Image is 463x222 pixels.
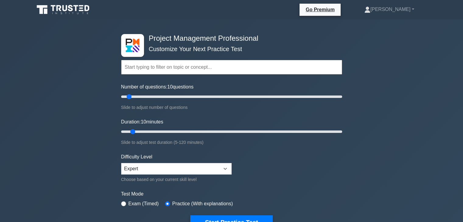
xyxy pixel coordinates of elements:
h4: Project Management Professional [146,34,312,43]
div: Choose based on your current skill level [121,176,232,183]
label: Difficulty Level [121,153,153,161]
input: Start typing to filter on topic or concept... [121,60,342,75]
label: Practice (With explanations) [172,200,233,207]
div: Slide to adjust number of questions [121,104,342,111]
label: Exam (Timed) [128,200,159,207]
a: [PERSON_NAME] [350,3,429,16]
label: Number of questions: questions [121,83,194,91]
label: Test Mode [121,190,342,198]
label: Duration: minutes [121,118,163,126]
div: Slide to adjust test duration (5-120 minutes) [121,139,342,146]
a: Go Premium [302,6,338,13]
span: 10 [141,119,146,124]
span: 10 [167,84,173,89]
